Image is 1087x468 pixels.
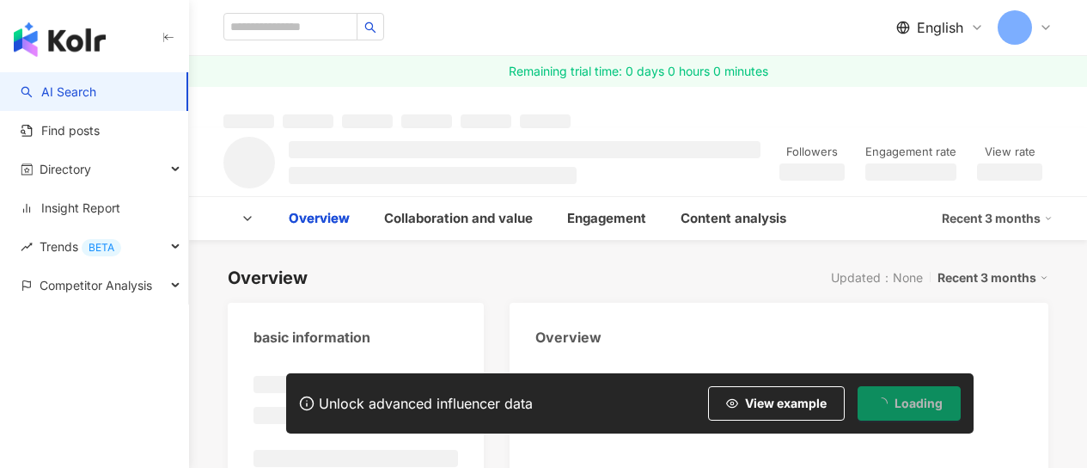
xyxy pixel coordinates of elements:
div: Updated：None [831,271,923,285]
span: loading [874,396,889,411]
a: searchAI Search [21,83,96,101]
a: Remaining trial time: 0 days 0 hours 0 minutes [189,56,1087,87]
div: Engagement rate [865,144,956,161]
span: English [917,18,963,37]
span: Trends [40,227,121,266]
div: Overview [228,266,308,290]
button: Loading [858,386,961,421]
span: rise [21,241,33,253]
span: search [364,22,376,34]
div: Unlock advanced influencer data [319,395,533,412]
span: Directory [40,150,91,188]
span: Competitor Analysis [40,266,152,305]
button: View example [708,386,845,421]
img: logo [14,22,106,57]
div: Followers [779,144,845,161]
div: basic information [253,328,370,347]
div: BETA [82,239,121,256]
div: Engagement [567,208,646,229]
div: Overview [535,328,602,347]
div: Content analysis [681,208,786,229]
span: Loading [895,397,943,410]
div: Recent 3 months [937,267,1048,289]
a: Insight Report [21,200,120,217]
div: View rate [977,144,1042,161]
div: Recent 3 months [942,205,1053,232]
span: View example [745,397,827,410]
div: Collaboration and value [384,208,533,229]
a: Find posts [21,122,100,139]
div: Overview [289,208,350,229]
